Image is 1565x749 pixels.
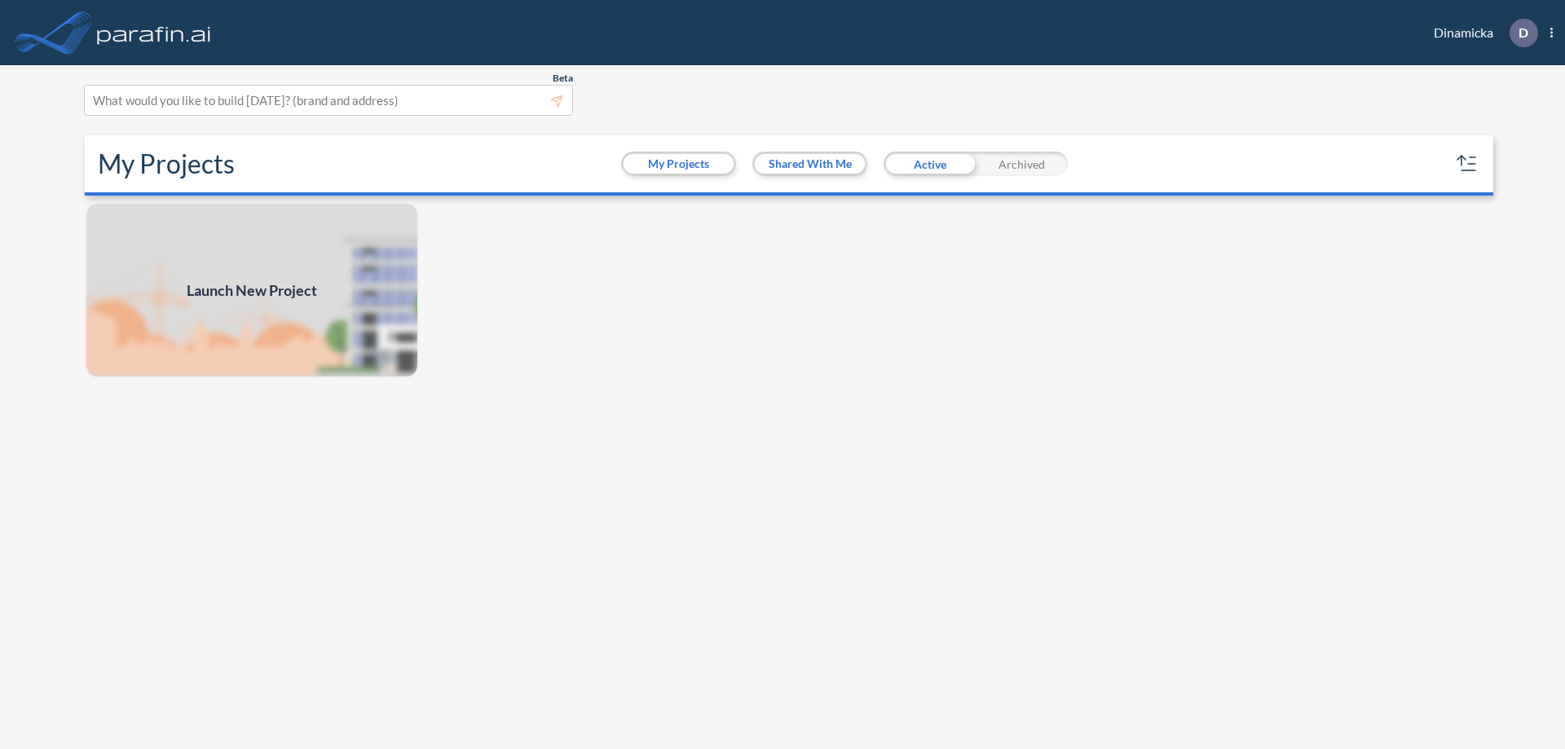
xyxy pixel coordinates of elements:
[1409,19,1553,47] div: Dinamicka
[85,202,419,378] a: Launch New Project
[884,152,976,176] div: Active
[85,202,419,378] img: add
[553,72,573,85] span: Beta
[94,16,214,49] img: logo
[187,280,317,302] span: Launch New Project
[98,148,235,179] h2: My Projects
[624,154,734,174] button: My Projects
[976,152,1068,176] div: Archived
[1454,151,1480,177] button: sort
[1519,25,1528,40] p: D
[755,154,865,174] button: Shared With Me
